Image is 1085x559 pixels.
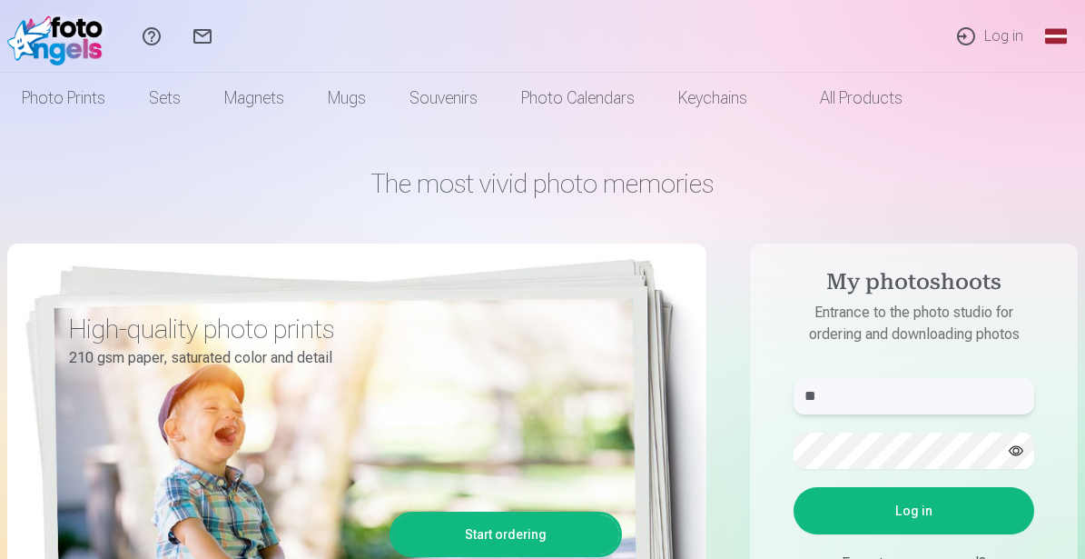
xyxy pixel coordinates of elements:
a: Souvenirs [388,73,499,124]
a: Keychains [656,73,769,124]
font: Mugs [328,88,366,107]
img: /fa1 [7,7,112,65]
font: Log in [984,27,1023,45]
a: All products [769,73,924,124]
a: Sets [127,73,202,124]
font: Keychains [678,88,747,107]
font: Magnets [224,88,284,107]
a: Mugs [306,73,388,124]
font: The most vivid photo memories [371,167,714,199]
a: Start ordering [392,514,619,554]
font: Entrance to the photo studio for ordering and downloading photos [809,304,1020,343]
font: High-quality photo prints [69,313,334,344]
font: All products [820,88,903,107]
a: Magnets [202,73,306,124]
font: 210 gsm paper, saturated color and detail [69,349,332,366]
font: My photoshoots [826,273,1001,294]
font: Sets [149,88,181,107]
button: Log in [794,487,1034,534]
font: Start ordering [465,527,547,542]
font: Photo calendars [521,88,635,107]
a: Photo calendars [499,73,656,124]
font: Souvenirs [409,88,478,107]
font: Log in [895,504,932,518]
font: Photo prints [22,88,105,107]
